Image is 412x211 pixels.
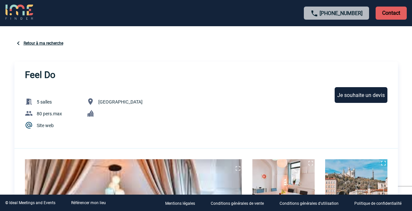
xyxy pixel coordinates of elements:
[335,87,387,103] div: Je souhaite un devis
[349,200,412,206] a: Politique de confidentialité
[274,200,349,206] a: Conditions générales d'utilisation
[160,200,206,206] a: Mentions légales
[37,123,54,128] a: Site web
[211,201,264,206] p: Conditions générales de vente
[37,111,62,116] span: 80 pers.max
[71,201,106,205] a: Référencer mon lieu
[376,7,407,20] p: Contact
[310,10,318,17] img: call-24-px.png
[280,201,339,206] p: Conditions générales d'utilisation
[5,201,55,205] div: © Ideal Meetings and Events
[37,99,52,105] span: 5 salles
[354,201,402,206] p: Politique de confidentialité
[98,99,143,105] span: [GEOGRAPHIC_DATA]
[25,69,55,80] h3: Feel Do
[206,200,274,206] a: Conditions générales de vente
[165,201,195,206] p: Mentions légales
[87,109,94,117] img: Ville
[320,10,363,16] a: [PHONE_NUMBER]
[24,41,63,46] a: Retour à ma recherche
